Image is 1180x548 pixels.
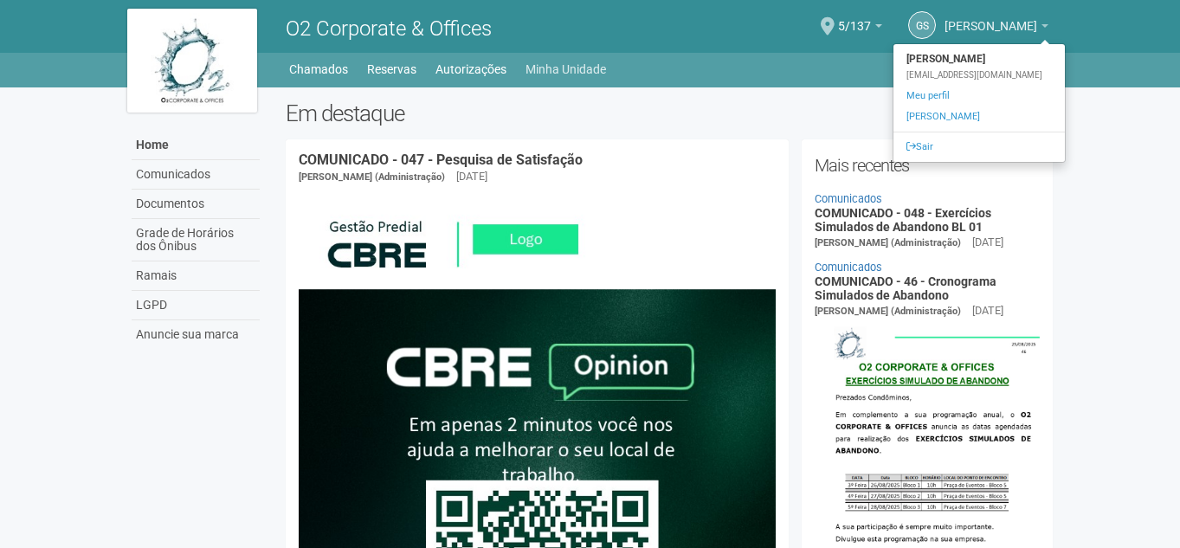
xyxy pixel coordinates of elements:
[815,261,882,274] a: Comunicados
[286,16,492,41] span: O2 Corporate & Offices
[289,57,348,81] a: Chamados
[893,86,1065,106] a: Meu perfil
[286,100,1054,126] h2: Em destaque
[815,274,996,301] a: COMUNICADO - 46 - Cronograma Simulados de Abandono
[838,3,871,33] span: 5/137
[908,11,936,39] a: GS
[127,9,257,113] img: logo.jpg
[945,22,1048,35] a: [PERSON_NAME]
[815,152,1041,178] h2: Mais recentes
[132,160,260,190] a: Comunicados
[435,57,506,81] a: Autorizações
[815,206,991,233] a: COMUNICADO - 048 - Exercícios Simulados de Abandono BL 01
[132,219,260,261] a: Grade de Horários dos Ônibus
[526,57,606,81] a: Minha Unidade
[893,48,1065,69] strong: [PERSON_NAME]
[815,237,961,248] span: [PERSON_NAME] (Administração)
[815,306,961,317] span: [PERSON_NAME] (Administração)
[132,291,260,320] a: LGPD
[893,69,1065,81] div: [EMAIL_ADDRESS][DOMAIN_NAME]
[299,171,445,183] span: [PERSON_NAME] (Administração)
[815,192,882,205] a: Comunicados
[945,3,1037,33] span: GILBERTO STIEBLER FILHO
[132,320,260,349] a: Anuncie sua marca
[367,57,416,81] a: Reservas
[972,303,1003,319] div: [DATE]
[299,152,583,168] a: COMUNICADO - 047 - Pesquisa de Satisfação
[132,190,260,219] a: Documentos
[132,261,260,291] a: Ramais
[456,169,487,184] div: [DATE]
[972,235,1003,250] div: [DATE]
[893,106,1065,127] a: [PERSON_NAME]
[838,22,882,35] a: 5/137
[893,137,1065,158] a: Sair
[132,131,260,160] a: Home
